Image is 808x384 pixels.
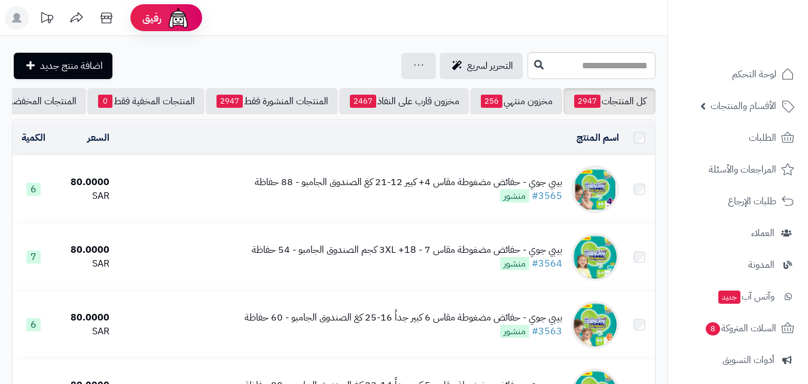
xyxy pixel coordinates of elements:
img: ai-face.png [166,6,190,30]
span: 6 [26,183,41,196]
div: 80.0000 [59,311,109,325]
span: المدونة [748,256,775,273]
span: منشور [500,325,529,338]
span: 8 [706,322,720,335]
span: منشور [500,257,529,270]
span: وآتس آب [717,288,775,305]
a: أدوات التسويق [675,346,801,374]
a: طلبات الإرجاع [675,187,801,216]
span: أدوات التسويق [722,352,775,368]
div: بيبي جوي - حفائض مضغوطة مقاس 4+ كبير 12-21 كغ الصندوق الجامبو - 88 حفاظة [255,176,562,189]
span: الأقسام والمنتجات [711,98,776,114]
a: #3565 [532,189,562,203]
a: اضافة منتج جديد [14,53,112,79]
a: مخزون قارب على النفاذ2467 [339,88,469,114]
a: #3563 [532,324,562,338]
span: العملاء [751,225,775,241]
a: التحرير لسريع [440,53,523,79]
a: تحديثات المنصة [32,6,62,33]
span: اضافة منتج جديد [40,59,103,73]
span: التحرير لسريع [467,59,513,73]
img: بيبي جوي - حفائض مضغوطة مقاس 4+ كبير 12-21 كغ الصندوق الجامبو - 88 حفاظة [571,165,619,213]
span: 7 [26,250,41,264]
a: العملاء [675,219,801,247]
div: SAR [59,189,109,203]
span: السلات المتروكة [705,320,776,337]
a: لوحة التحكم [675,60,801,89]
a: كل المنتجات2947 [563,88,655,114]
span: 256 [481,95,502,108]
div: 80.0000 [59,176,109,189]
div: بيبي جوي - حفائض مضغوطة مقاس 7 - 3XL +18 كجم الصندوق الجامبو - 54 حفاظة [252,243,562,257]
div: 80.0000 [59,243,109,257]
span: رفيق [142,11,161,25]
span: جديد [718,291,740,304]
a: المنتجات المخفية فقط0 [87,88,205,114]
span: 2947 [217,95,243,108]
a: الكمية [22,131,45,145]
a: وآتس آبجديد [675,282,801,311]
span: منشور [500,189,529,202]
a: السعر [87,131,109,145]
span: 2467 [350,95,376,108]
a: مخزون منتهي256 [470,88,562,114]
span: 0 [98,95,112,108]
a: المدونة [675,250,801,279]
div: بيبي جوي - حفائض مضغوطة مقاس 6 كبير جداً 16-25 كغ الصندوق الجامبو - 60 حفاظة [245,311,562,325]
div: SAR [59,257,109,271]
img: بيبي جوي - حفائض مضغوطة مقاس 6 كبير جداً 16-25 كغ الصندوق الجامبو - 60 حفاظة [571,301,619,349]
a: #3564 [532,256,562,271]
img: logo-2.png [727,32,797,57]
img: بيبي جوي - حفائض مضغوطة مقاس 7 - 3XL +18 كجم الصندوق الجامبو - 54 حفاظة [571,233,619,281]
a: المنتجات المنشورة فقط2947 [206,88,338,114]
div: SAR [59,325,109,338]
span: لوحة التحكم [732,66,776,83]
a: المراجعات والأسئلة [675,155,801,184]
span: 2947 [574,95,600,108]
span: المراجعات والأسئلة [709,161,776,178]
a: الطلبات [675,123,801,152]
a: السلات المتروكة8 [675,314,801,343]
span: طلبات الإرجاع [728,193,776,210]
span: الطلبات [749,129,776,146]
span: 6 [26,318,41,331]
a: اسم المنتج [577,131,619,145]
